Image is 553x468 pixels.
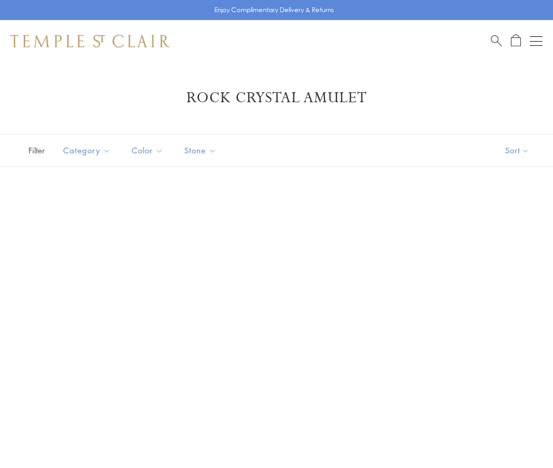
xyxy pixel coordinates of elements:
[58,144,118,157] span: Category
[481,134,553,167] button: Show sort by
[26,89,527,108] h1: Rock Crystal Amulet
[530,35,542,47] button: Open navigation
[511,34,521,47] a: Open Shopping Bag
[179,144,224,157] span: Stone
[124,139,171,162] button: Color
[55,139,118,162] button: Category
[11,35,170,47] img: Temple St. Clair
[126,144,171,157] span: Color
[176,139,224,162] button: Stone
[214,5,334,15] p: Enjoy Complimentary Delivery & Returns
[491,34,502,47] a: Search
